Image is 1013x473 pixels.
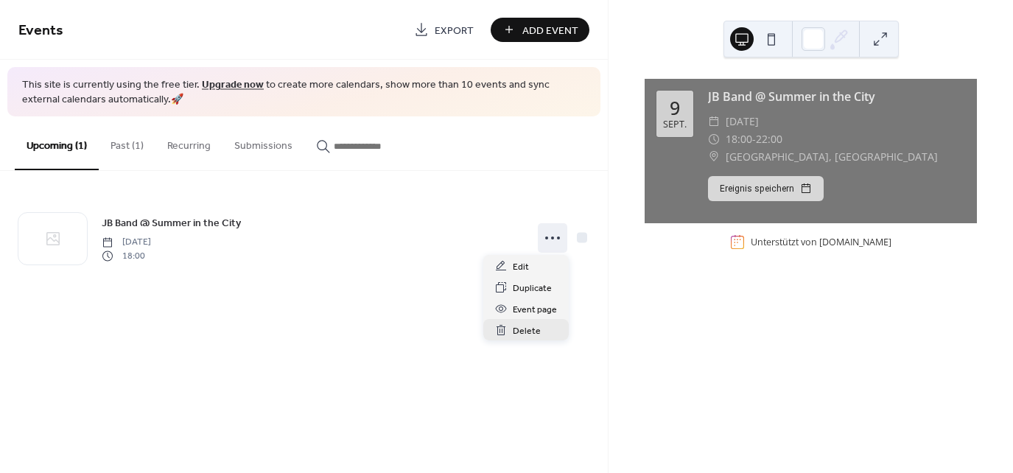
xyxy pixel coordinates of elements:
button: Upcoming (1) [15,116,99,170]
span: JB Band @ Summer in the City [102,216,241,231]
div: ​ [708,113,720,130]
a: Export [403,18,485,42]
span: Add Event [522,23,578,38]
a: [DOMAIN_NAME] [819,236,891,248]
span: Export [435,23,474,38]
span: This site is currently using the free tier. to create more calendars, show more than 10 events an... [22,78,586,107]
span: [DATE] [726,113,759,130]
span: Event page [513,302,557,318]
div: ​ [708,130,720,148]
button: Submissions [222,116,304,169]
button: Ereignis speichern [708,176,824,201]
div: JB Band @ Summer in the City [708,88,965,105]
button: Recurring [155,116,222,169]
span: Edit [513,259,529,275]
div: Unterstützt von [751,236,891,248]
button: Add Event [491,18,589,42]
span: - [752,130,756,148]
a: JB Band @ Summer in the City [102,214,241,231]
div: 9 [670,99,680,117]
span: 18:00 [102,249,151,262]
div: ​ [708,148,720,166]
a: Upgrade now [202,75,264,95]
span: [DATE] [102,236,151,249]
span: 18:00 [726,130,752,148]
span: Events [18,16,63,45]
span: Delete [513,323,541,339]
div: Sept. [663,120,687,130]
span: [GEOGRAPHIC_DATA], [GEOGRAPHIC_DATA] [726,148,938,166]
span: 22:00 [756,130,782,148]
span: Duplicate [513,281,552,296]
button: Past (1) [99,116,155,169]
